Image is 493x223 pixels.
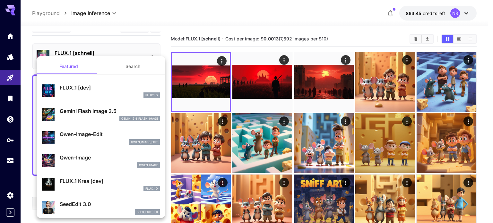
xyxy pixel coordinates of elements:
p: FLUX.1 Krea [dev] [60,177,160,185]
p: FLUX.1 D [145,186,158,191]
p: Qwen Image [139,163,158,167]
p: Qwen-Image-Edit [60,130,160,138]
p: qwen_image_edit [131,140,158,144]
div: FLUX.1 [dev]FLUX.1 D [42,81,160,101]
button: Featured [37,59,101,74]
div: SeedEdit 3.0seed_edit_3_0 [42,198,160,217]
div: Qwen-ImageQwen Image [42,151,160,171]
p: gemini_2_5_flash_image [121,116,158,121]
p: Qwen-Image [60,154,160,161]
button: Search [101,59,165,74]
p: Gemini Flash Image 2.5 [60,107,160,115]
div: Qwen-Image-Editqwen_image_edit [42,128,160,147]
div: FLUX.1 Krea [dev]FLUX.1 D [42,175,160,194]
p: seed_edit_3_0 [137,210,158,214]
p: SeedEdit 3.0 [60,200,160,208]
p: FLUX.1 D [145,93,158,98]
div: Gemini Flash Image 2.5gemini_2_5_flash_image [42,105,160,124]
p: FLUX.1 [dev] [60,84,160,91]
